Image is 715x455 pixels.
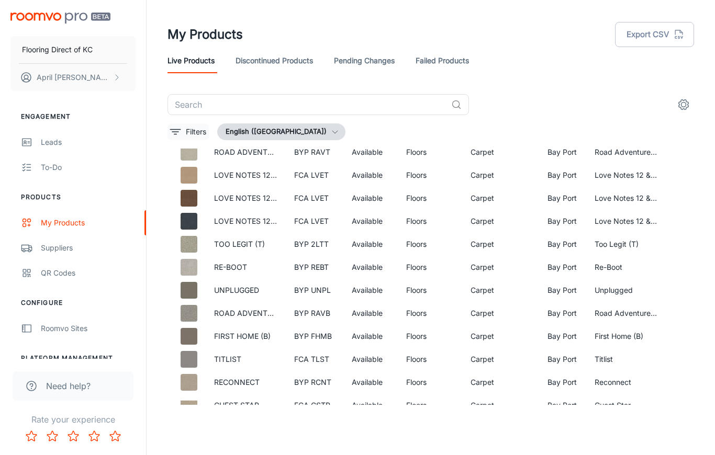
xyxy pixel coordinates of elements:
td: Floors [398,394,462,417]
button: April [PERSON_NAME] [10,64,136,91]
td: Available [343,164,398,187]
td: Floors [398,302,462,325]
td: Bay Port [539,233,586,256]
td: Floors [398,371,462,394]
td: Bay Port [539,325,586,348]
td: First Home (B) [586,325,666,348]
td: Carpet [462,233,539,256]
td: Reconnect [586,371,666,394]
p: Rate your experience [8,413,138,426]
td: Bay Port [539,164,586,187]
td: Road Adventure (T) [586,141,666,164]
button: Rate 5 star [105,426,126,447]
a: Discontinued Products [236,48,313,73]
td: Available [343,141,398,164]
img: Roomvo PRO Beta [10,13,110,24]
div: Suppliers [41,242,136,254]
div: Leads [41,136,136,148]
p: LOVE NOTES 12 & 15 [214,215,277,227]
td: Floors [398,233,462,256]
p: April [PERSON_NAME] [37,72,110,83]
td: Carpet [462,256,539,279]
td: Too Legit (T) [586,233,666,256]
p: RECONNECT [214,377,277,388]
td: BYP REBT [286,256,343,279]
td: Available [343,210,398,233]
td: Available [343,187,398,210]
a: Pending Changes [334,48,395,73]
button: Rate 4 star [84,426,105,447]
td: Unplugged [586,279,666,302]
a: Live Products [167,48,215,73]
button: Export CSV [615,22,694,47]
td: Available [343,256,398,279]
td: Floors [398,348,462,371]
td: Guest Star [586,394,666,417]
td: FCA TLST [286,348,343,371]
button: Rate 2 star [42,426,63,447]
td: Bay Port [539,302,586,325]
div: QR Codes [41,267,136,279]
td: Carpet [462,325,539,348]
p: UNPLUGGED [214,285,277,296]
td: Bay Port [539,141,586,164]
td: Available [343,371,398,394]
p: FIRST HOME (B) [214,331,277,342]
p: GUEST STAR [214,400,277,411]
td: Carpet [462,302,539,325]
input: Search [167,94,447,115]
td: Carpet [462,279,539,302]
p: Flooring Direct of KC [22,44,93,55]
td: Bay Port [539,187,586,210]
td: FCA LVET [286,187,343,210]
td: Bay Port [539,256,586,279]
p: LOVE NOTES 12 & 15 [214,192,277,204]
td: BYP FHMB [286,325,343,348]
td: Re-Boot [586,256,666,279]
td: BYP RAVB [286,302,343,325]
td: Available [343,233,398,256]
td: Bay Port [539,210,586,233]
p: LOVE NOTES 12 & 15 [214,169,277,181]
td: Available [343,302,398,325]
div: Roomvo Sites [41,323,136,334]
td: Love Notes 12 & 15 [586,164,666,187]
td: Carpet [462,164,539,187]
p: TOO LEGIT (T) [214,238,277,250]
td: Bay Port [539,371,586,394]
p: RE-BOOT [214,261,277,273]
td: Titlist [586,348,666,371]
div: To-do [41,162,136,173]
td: Floors [398,141,462,164]
td: FCA LVET [286,210,343,233]
p: TITLIST [214,354,277,365]
td: Carpet [462,210,539,233]
h1: My Products [167,25,243,44]
a: Failed Products [416,48,469,73]
p: ROAD ADVENTURE (T) [214,146,277,158]
td: Road Adventure (B) [586,302,666,325]
td: BYP RCNT [286,371,343,394]
td: Floors [398,279,462,302]
div: My Products [41,217,136,229]
td: Carpet [462,371,539,394]
td: Available [343,325,398,348]
button: English ([GEOGRAPHIC_DATA]) [217,123,345,140]
button: Rate 3 star [63,426,84,447]
td: Floors [398,325,462,348]
td: Floors [398,187,462,210]
td: Available [343,394,398,417]
td: Carpet [462,187,539,210]
p: ROAD ADVENTURE (B) [214,308,277,319]
span: Need help? [46,380,91,392]
button: Rate 1 star [21,426,42,447]
td: Available [343,279,398,302]
td: Bay Port [539,279,586,302]
button: settings [673,94,694,115]
td: Love Notes 12 & 15 [586,210,666,233]
td: BYP RAVT [286,141,343,164]
td: Bay Port [539,394,586,417]
td: FCA GSTR [286,394,343,417]
td: Carpet [462,141,539,164]
td: FCA LVET [286,164,343,187]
